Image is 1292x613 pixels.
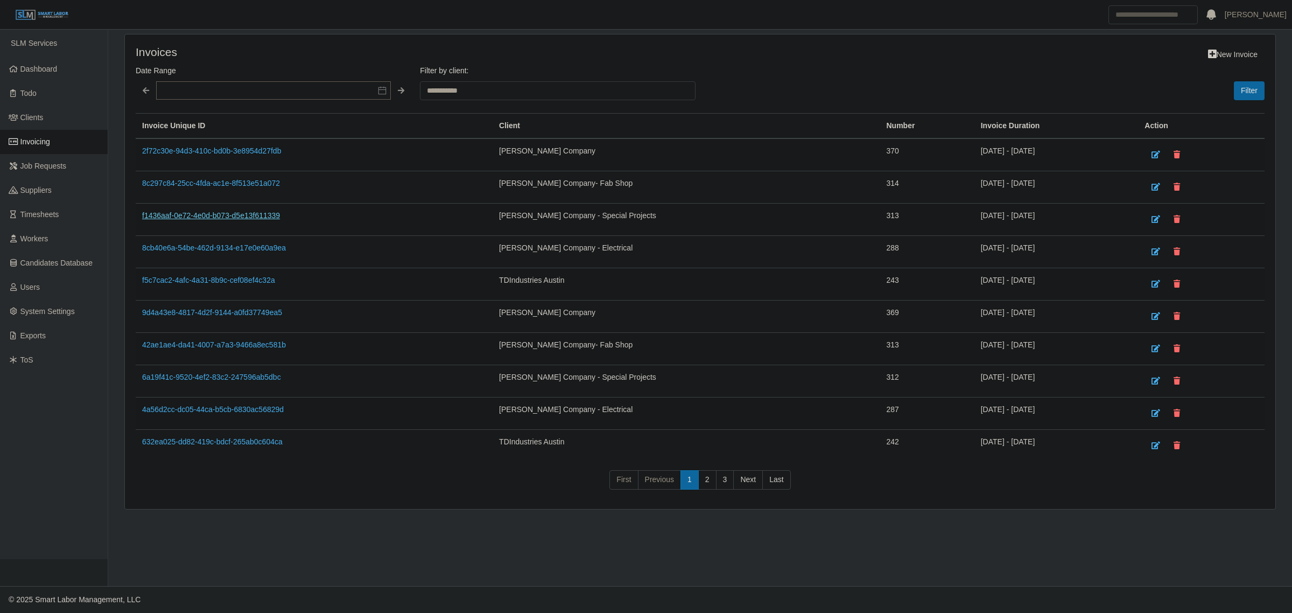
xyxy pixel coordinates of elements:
[15,9,69,21] img: SLM Logo
[142,437,283,446] a: 632ea025-dd82-419c-bdcf-265ab0c604ca
[142,243,286,252] a: 8cb40e6a-54be-462d-9134-e17e0e60a9ea
[11,39,57,47] span: SLM Services
[880,114,974,139] th: Number
[974,204,1139,236] td: [DATE] - [DATE]
[493,430,880,462] td: TDIndustries Austin
[493,268,880,301] td: TDIndustries Austin
[20,89,37,97] span: Todo
[142,373,281,381] a: 6a19f41c-9520-4ef2-83c2-247596ab5dbc
[974,236,1139,268] td: [DATE] - [DATE]
[974,171,1139,204] td: [DATE] - [DATE]
[974,398,1139,430] td: [DATE] - [DATE]
[493,114,880,139] th: Client
[20,283,40,291] span: Users
[880,398,974,430] td: 287
[20,356,33,364] span: ToS
[880,204,974,236] td: 313
[20,162,67,170] span: Job Requests
[20,307,75,316] span: System Settings
[142,147,281,155] a: 2f72c30e-94d3-410c-bd0b-3e8954d27fdb
[142,211,280,220] a: f1436aaf-0e72-4e0d-b073-d5e13f611339
[136,470,1265,498] nav: pagination
[20,210,59,219] span: Timesheets
[680,470,699,490] a: 1
[142,179,280,187] a: 8c297c84-25cc-4fda-ac1e-8f513e51a072
[493,138,880,171] td: [PERSON_NAME] Company
[20,331,46,340] span: Exports
[136,114,493,139] th: Invoice Unique ID
[142,405,284,414] a: 4a56d2cc-dc05-44ca-b5cb-6830ac56829d
[20,137,50,146] span: Invoicing
[733,470,763,490] a: Next
[493,204,880,236] td: [PERSON_NAME] Company - Special Projects
[1234,81,1265,100] button: Filter
[493,236,880,268] td: [PERSON_NAME] Company - Electrical
[880,365,974,398] td: 312
[698,470,717,490] a: 2
[1225,9,1287,20] a: [PERSON_NAME]
[1201,45,1265,64] a: New Invoice
[880,236,974,268] td: 288
[716,470,734,490] a: 3
[880,268,974,301] td: 243
[142,340,286,349] a: 42ae1ae4-da41-4007-a7a3-9466a8ec581b
[974,333,1139,365] td: [DATE] - [DATE]
[20,186,52,194] span: Suppliers
[20,234,48,243] span: Workers
[142,276,275,284] a: f5c7cac2-4afc-4a31-8b9c-cef08ef4c32a
[9,595,141,604] span: © 2025 Smart Labor Management, LLC
[20,65,58,73] span: Dashboard
[974,114,1139,139] th: Invoice Duration
[20,259,93,267] span: Candidates Database
[974,268,1139,301] td: [DATE] - [DATE]
[493,333,880,365] td: [PERSON_NAME] Company- Fab Shop
[974,301,1139,333] td: [DATE] - [DATE]
[974,430,1139,462] td: [DATE] - [DATE]
[493,398,880,430] td: [PERSON_NAME] Company - Electrical
[974,138,1139,171] td: [DATE] - [DATE]
[20,113,44,122] span: Clients
[493,365,880,398] td: [PERSON_NAME] Company - Special Projects
[1108,5,1198,24] input: Search
[880,333,974,365] td: 313
[880,171,974,204] td: 314
[493,301,880,333] td: [PERSON_NAME] Company
[142,308,282,317] a: 9d4a43e8-4817-4d2f-9144-a0fd37749ea5
[762,470,790,490] a: Last
[493,171,880,204] td: [PERSON_NAME] Company- Fab Shop
[1138,114,1265,139] th: Action
[136,45,596,59] h4: Invoices
[136,64,411,77] label: Date Range
[880,430,974,462] td: 242
[880,301,974,333] td: 369
[880,138,974,171] td: 370
[420,64,696,77] label: Filter by client:
[974,365,1139,398] td: [DATE] - [DATE]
